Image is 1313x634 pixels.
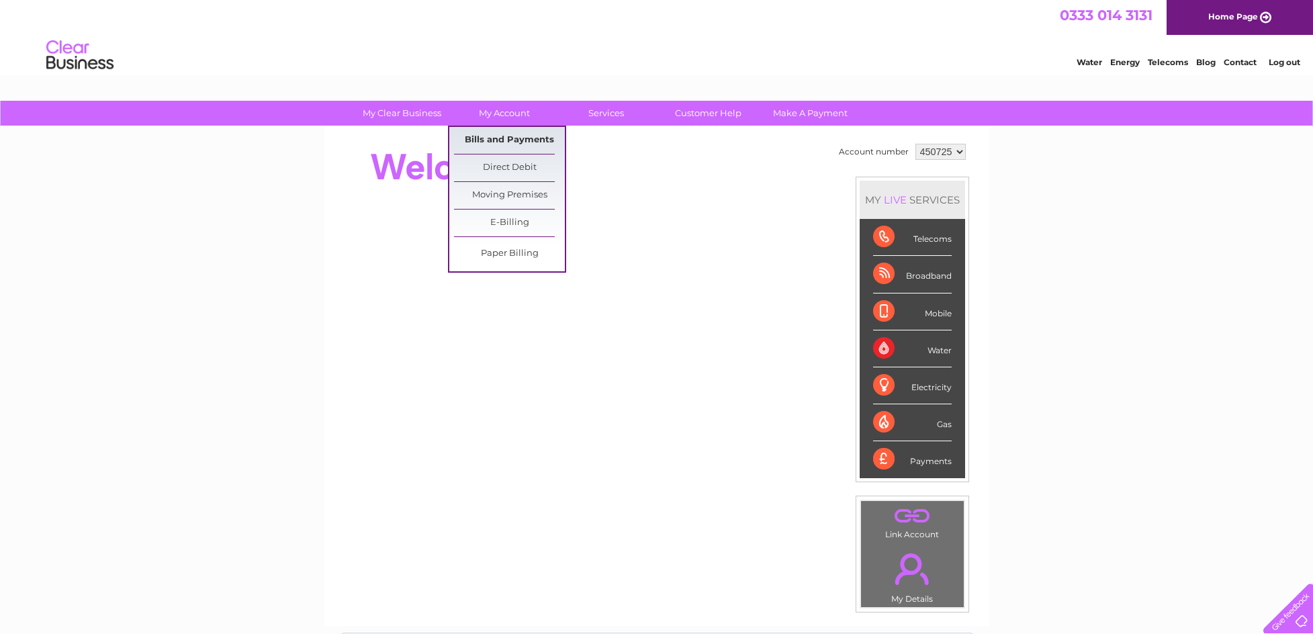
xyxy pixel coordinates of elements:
[860,181,965,219] div: MY SERVICES
[1077,57,1102,67] a: Water
[1148,57,1188,67] a: Telecoms
[454,154,565,181] a: Direct Debit
[881,193,909,206] div: LIVE
[1060,7,1152,24] a: 0333 014 3131
[449,101,559,126] a: My Account
[1110,57,1140,67] a: Energy
[1269,57,1300,67] a: Log out
[454,182,565,209] a: Moving Premises
[860,542,964,608] td: My Details
[340,7,975,65] div: Clear Business is a trading name of Verastar Limited (registered in [GEOGRAPHIC_DATA] No. 3667643...
[755,101,866,126] a: Make A Payment
[873,293,952,330] div: Mobile
[873,256,952,293] div: Broadband
[46,35,114,76] img: logo.png
[454,210,565,236] a: E-Billing
[873,441,952,478] div: Payments
[454,240,565,267] a: Paper Billing
[454,127,565,154] a: Bills and Payments
[873,367,952,404] div: Electricity
[873,219,952,256] div: Telecoms
[1224,57,1257,67] a: Contact
[653,101,764,126] a: Customer Help
[860,500,964,543] td: Link Account
[835,140,912,163] td: Account number
[864,545,960,592] a: .
[873,404,952,441] div: Gas
[873,330,952,367] div: Water
[347,101,457,126] a: My Clear Business
[551,101,662,126] a: Services
[1196,57,1216,67] a: Blog
[864,504,960,528] a: .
